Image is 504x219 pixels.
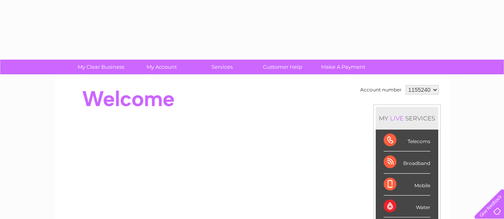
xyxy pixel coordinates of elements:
div: Water [384,196,430,217]
a: My Account [129,60,194,74]
a: Customer Help [250,60,316,74]
a: Make A Payment [310,60,376,74]
div: Broadband [384,151,430,173]
div: Telecoms [384,130,430,151]
a: Services [189,60,255,74]
div: Mobile [384,174,430,196]
div: MY SERVICES [376,107,438,130]
a: My Clear Business [68,60,134,74]
div: LIVE [388,114,405,122]
td: Account number [358,83,404,97]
